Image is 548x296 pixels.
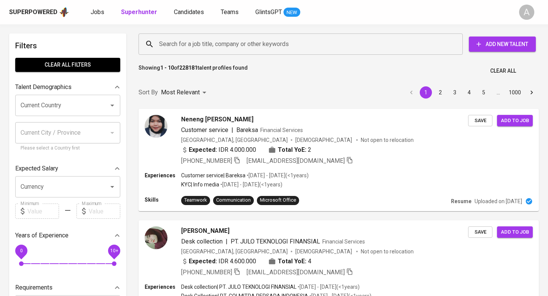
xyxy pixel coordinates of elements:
[174,8,205,17] a: Candidates
[145,196,181,204] p: Skills
[501,116,529,125] span: Add to job
[121,8,157,16] b: Superhunter
[226,237,228,246] span: |
[526,86,538,99] button: Go to next page
[189,257,217,266] b: Expected:
[9,8,57,17] div: Superpowered
[231,238,320,245] span: PT. JULO TEKNOLOGI FINANSIAL
[490,66,516,76] span: Clear All
[278,145,306,154] b: Total YoE:
[145,172,181,179] p: Experiences
[361,248,414,255] p: Not open to relocation
[260,127,303,133] span: Financial Services
[181,248,288,255] div: [GEOGRAPHIC_DATA], [GEOGRAPHIC_DATA]
[27,204,59,219] input: Value
[181,115,253,124] span: Neneng [PERSON_NAME]
[472,116,489,125] span: Save
[219,181,282,188] p: • [DATE] - [DATE] ( <1 years )
[181,126,228,134] span: Customer service
[497,226,533,238] button: Add to job
[284,9,300,16] span: NEW
[174,8,204,16] span: Candidates
[121,8,159,17] a: Superhunter
[295,136,353,144] span: [DEMOGRAPHIC_DATA]
[15,231,68,240] p: Years of Experience
[160,65,174,71] b: 1 - 10
[463,86,475,99] button: Go to page 4
[107,100,118,111] button: Open
[189,145,217,154] b: Expected:
[15,40,120,52] h6: Filters
[221,8,239,16] span: Teams
[181,172,245,179] p: Customer service | Bareksa
[231,126,233,135] span: |
[181,238,223,245] span: Desk collection
[181,269,232,276] span: [PHONE_NUMBER]
[245,172,309,179] p: • [DATE] - [DATE] ( <1 years )
[9,6,69,18] a: Superpoweredapp logo
[181,257,256,266] div: IDR 4.600.000
[139,88,158,97] p: Sort By
[107,181,118,192] button: Open
[519,5,534,20] div: A
[161,86,209,100] div: Most Relevant
[15,58,120,72] button: Clear All filters
[110,248,118,253] span: 10+
[15,83,72,92] p: Talent Demographics
[184,197,207,204] div: Teamwork
[15,164,58,173] p: Expected Salary
[15,80,120,95] div: Talent Demographics
[308,257,311,266] span: 4
[236,126,258,134] span: Bareksa
[255,8,282,16] span: GlintsGPT
[221,8,240,17] a: Teams
[468,226,492,238] button: Save
[475,40,530,49] span: Add New Talent
[15,161,120,176] div: Expected Salary
[497,115,533,127] button: Add to job
[179,65,198,71] b: 228181
[322,239,365,245] span: Financial Services
[89,204,120,219] input: Value
[181,157,232,164] span: [PHONE_NUMBER]
[181,181,219,188] p: KYC | Info media
[260,197,296,204] div: Microsoft Office
[145,283,181,291] p: Experiences
[308,145,311,154] span: 2
[404,86,539,99] nav: pagination navigation
[181,145,256,154] div: IDR 4.000.000
[492,89,504,96] div: …
[181,136,288,144] div: [GEOGRAPHIC_DATA], [GEOGRAPHIC_DATA]
[469,37,536,52] button: Add New Talent
[15,280,120,295] div: Requirements
[91,8,104,16] span: Jobs
[472,228,489,237] span: Save
[420,86,432,99] button: page 1
[145,115,167,138] img: 18dd8e72fb1229ffe3315d11fbc6d516.jpg
[139,109,539,211] a: Neneng [PERSON_NAME]Customer service|BareksaFinancial Services[GEOGRAPHIC_DATA], [GEOGRAPHIC_DATA...
[361,136,414,144] p: Not open to relocation
[247,157,345,164] span: [EMAIL_ADDRESS][DOMAIN_NAME]
[478,86,490,99] button: Go to page 5
[434,86,446,99] button: Go to page 2
[487,64,519,78] button: Clear All
[278,257,306,266] b: Total YoE:
[91,8,106,17] a: Jobs
[145,226,167,249] img: e718e2c4c5aa33e53e61a0a85a9c6191.jpg
[507,86,523,99] button: Go to page 1000
[451,197,472,205] p: Resume
[255,8,300,17] a: GlintsGPT NEW
[161,88,200,97] p: Most Relevant
[295,248,353,255] span: [DEMOGRAPHIC_DATA]
[15,228,120,243] div: Years of Experience
[247,269,345,276] span: [EMAIL_ADDRESS][DOMAIN_NAME]
[468,115,492,127] button: Save
[181,283,296,291] p: Desk collection | PT. JULO TEKNOLOGI FINANSIAL
[475,197,522,205] p: Uploaded on [DATE]
[15,283,53,292] p: Requirements
[181,226,229,236] span: [PERSON_NAME]
[20,248,22,253] span: 0
[501,228,529,237] span: Add to job
[216,197,251,204] div: Communication
[59,6,69,18] img: app logo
